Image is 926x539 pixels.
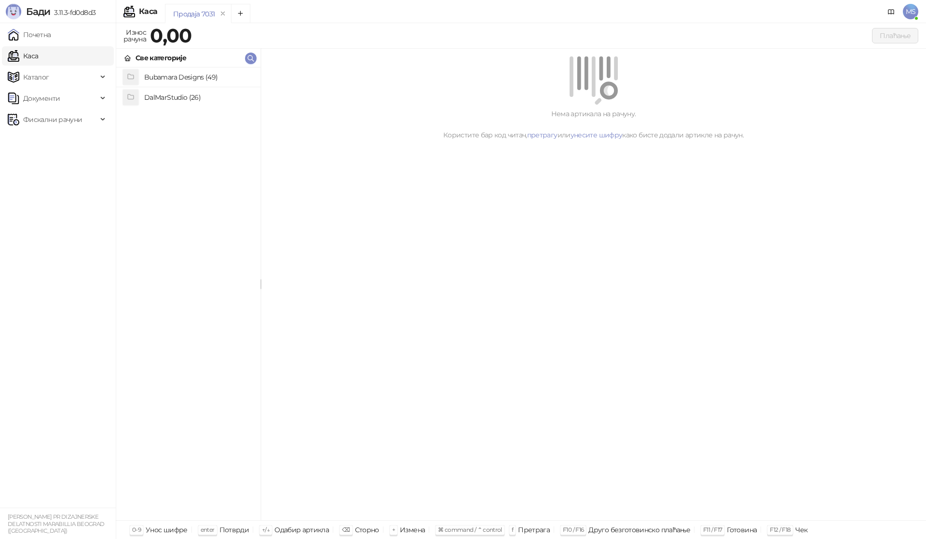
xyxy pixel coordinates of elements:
[588,524,690,536] div: Друго безготовинско плаћање
[884,4,899,19] a: Документација
[26,6,50,17] span: Бади
[6,4,21,19] img: Logo
[144,69,253,85] h4: Bubamara Designs (49)
[512,526,513,533] span: f
[527,131,558,139] a: претрагу
[231,4,250,23] button: Add tab
[219,524,249,536] div: Потврди
[8,513,104,534] small: [PERSON_NAME] PR DIZAJNERSKE DELATNOSTI MARABILLIA BEOGRAD ([GEOGRAPHIC_DATA])
[392,526,395,533] span: +
[139,8,157,15] div: Каса
[23,110,82,129] span: Фискални рачуни
[23,67,49,87] span: Каталог
[23,89,60,108] span: Документи
[262,526,270,533] span: ↑/↓
[201,526,215,533] span: enter
[173,9,215,19] div: Продаја 7031
[8,46,38,66] a: Каса
[132,526,141,533] span: 0-9
[144,90,253,105] h4: DalMarStudio (26)
[342,526,350,533] span: ⌫
[571,131,623,139] a: унесите шифру
[50,8,95,17] span: 3.11.3-fd0d8d3
[150,24,191,47] strong: 0,00
[438,526,502,533] span: ⌘ command / ⌃ control
[274,524,329,536] div: Одабир артикла
[8,25,51,44] a: Почетна
[770,526,790,533] span: F12 / F18
[146,524,188,536] div: Унос шифре
[217,10,229,18] button: remove
[400,524,425,536] div: Измена
[272,108,914,140] div: Нема артикала на рачуну. Користите бар код читач, или како бисте додали артикле на рачун.
[563,526,584,533] span: F10 / F16
[727,524,757,536] div: Готовина
[518,524,550,536] div: Претрага
[903,4,918,19] span: MS
[136,53,186,63] div: Све категорије
[795,524,807,536] div: Чек
[122,26,148,45] div: Износ рачуна
[355,524,379,536] div: Сторно
[872,28,918,43] button: Плаћање
[703,526,722,533] span: F11 / F17
[116,67,260,520] div: grid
